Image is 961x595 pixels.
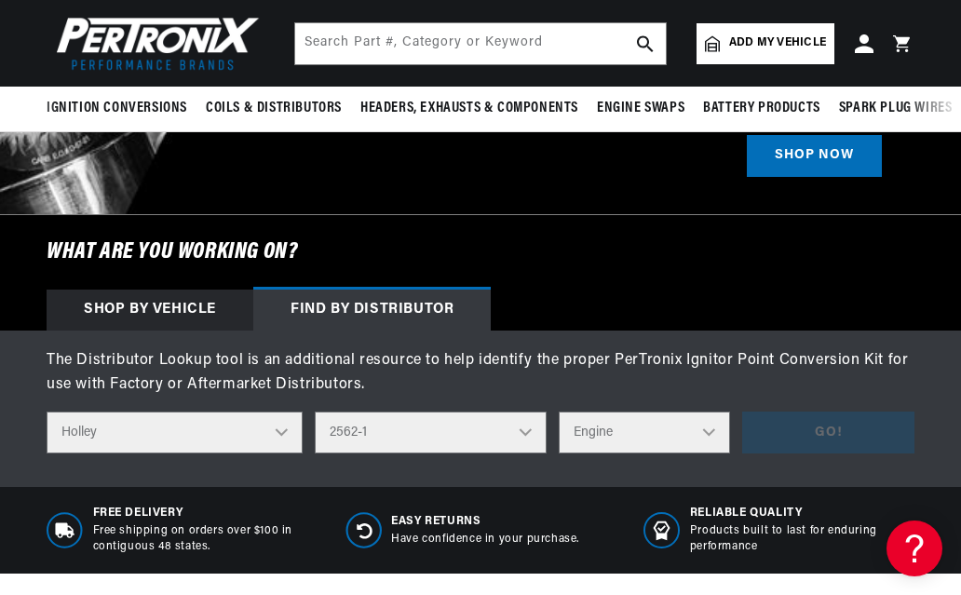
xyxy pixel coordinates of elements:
[690,523,914,555] p: Products built to last for enduring performance
[93,506,318,521] span: Free Delivery
[196,87,351,130] summary: Coils & Distributors
[295,23,666,64] input: Search Part #, Category or Keyword
[690,506,914,521] span: RELIABLE QUALITY
[360,99,578,118] span: Headers, Exhausts & Components
[697,23,834,64] a: Add my vehicle
[47,99,187,118] span: Ignition Conversions
[253,290,491,331] div: Find by Distributor
[391,514,579,530] span: Easy Returns
[588,87,694,130] summary: Engine Swaps
[47,87,196,130] summary: Ignition Conversions
[47,290,253,331] div: Shop by vehicle
[391,532,579,548] p: Have confidence in your purchase.
[729,34,826,52] span: Add my vehicle
[206,99,342,118] span: Coils & Distributors
[694,87,830,130] summary: Battery Products
[703,99,820,118] span: Battery Products
[351,87,588,130] summary: Headers, Exhausts & Components
[47,349,914,397] div: The Distributor Lookup tool is an additional resource to help identify the proper PerTronix Ignit...
[747,135,882,177] a: SHOP NOW
[47,11,261,75] img: Pertronix
[839,99,953,118] span: Spark Plug Wires
[597,99,684,118] span: Engine Swaps
[625,23,666,64] button: search button
[93,523,318,555] p: Free shipping on orders over $100 in contiguous 48 states.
